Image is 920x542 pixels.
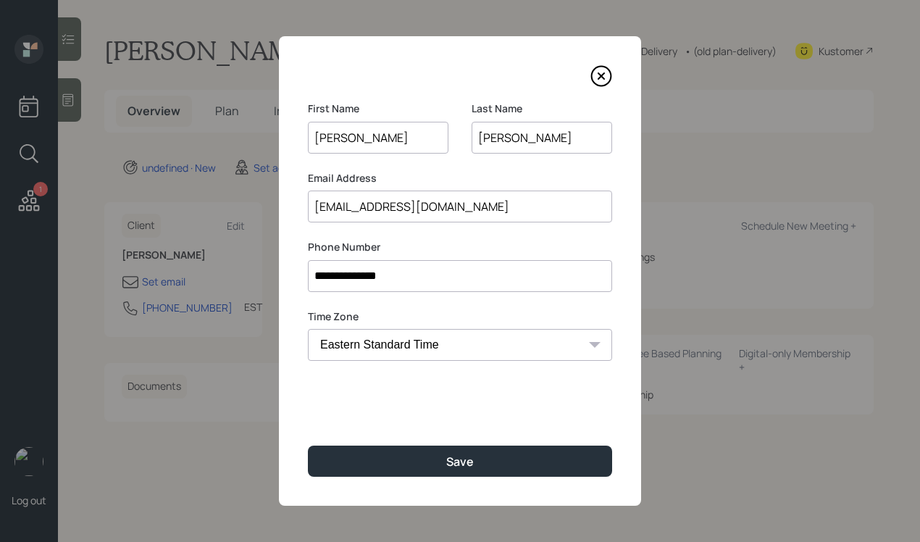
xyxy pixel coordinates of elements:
label: Last Name [472,101,612,116]
label: Email Address [308,171,612,185]
label: First Name [308,101,448,116]
button: Save [308,446,612,477]
label: Time Zone [308,309,612,324]
label: Phone Number [308,240,612,254]
div: Save [446,454,474,470]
